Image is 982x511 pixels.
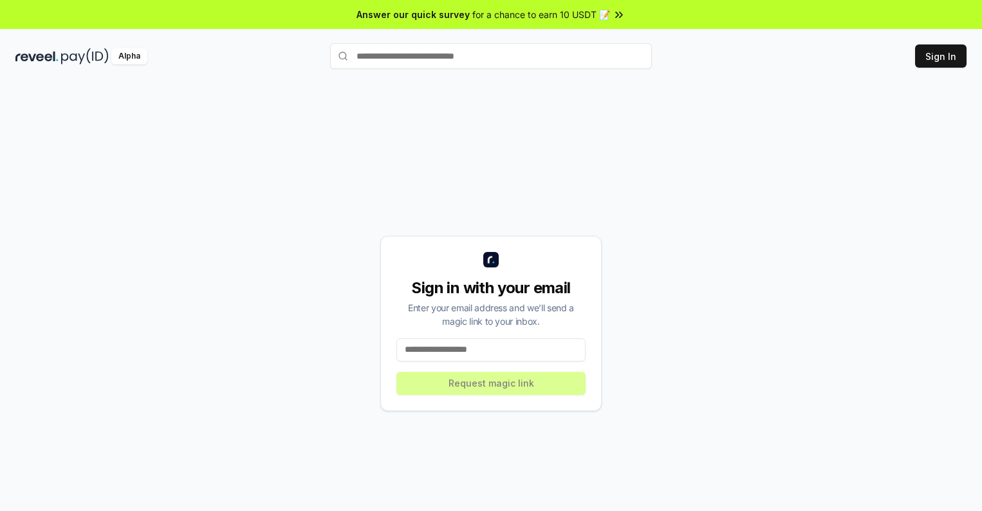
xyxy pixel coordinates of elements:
[396,278,586,298] div: Sign in with your email
[61,48,109,64] img: pay_id
[357,8,470,21] span: Answer our quick survey
[472,8,610,21] span: for a chance to earn 10 USDT 📝
[15,48,59,64] img: reveel_dark
[915,44,967,68] button: Sign In
[483,252,499,267] img: logo_small
[111,48,147,64] div: Alpha
[396,301,586,328] div: Enter your email address and we’ll send a magic link to your inbox.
